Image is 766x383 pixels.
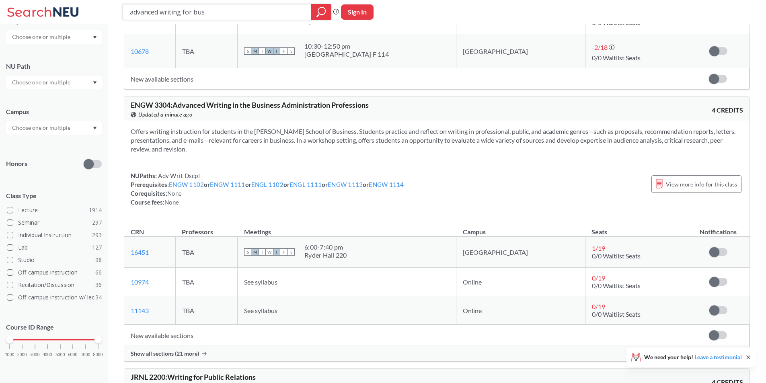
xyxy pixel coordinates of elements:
label: Recitation/Discussion [7,280,102,290]
input: Choose one or multiple [8,78,76,87]
span: M [251,248,259,256]
span: Updated a minute ago [138,110,192,119]
span: 0/0 Waitlist Seats [592,54,641,61]
a: ENGW 1114 [369,181,404,188]
td: New available sections [124,325,687,346]
td: TBA [175,268,237,296]
section: Offers writing instruction for students in the [PERSON_NAME] School of Business. Students practic... [131,127,743,154]
label: Off-campus instruction [7,267,102,278]
input: Choose one or multiple [8,32,76,42]
span: 4000 [43,352,52,357]
span: T [273,47,280,55]
a: 16451 [131,248,149,256]
span: 127 [92,243,102,252]
td: TBA [175,237,237,268]
label: Seminar [7,217,102,228]
div: 6:00 - 7:40 pm [304,243,347,251]
td: Online [456,296,585,325]
label: Off-campus instruction w/ lec [7,292,102,303]
span: 0/0 Waitlist Seats [592,310,641,318]
span: 36 [95,281,102,289]
span: 6000 [68,352,78,357]
a: ENGW 1111 [210,181,245,188]
svg: Dropdown arrow [93,36,97,39]
span: W [266,248,273,256]
span: W [266,47,273,55]
span: 2000 [17,352,27,357]
span: 5000 [55,352,65,357]
button: Sign In [341,4,374,20]
a: ENGW 1102 [169,181,204,188]
div: 10:30 - 12:50 pm [304,42,389,50]
label: Studio [7,255,102,265]
svg: magnifying glass [316,6,326,18]
a: 10974 [131,278,149,286]
div: Show all sections (21 more) [124,346,750,361]
div: Campus [6,107,102,116]
div: CRN [131,227,144,236]
label: Lab [7,242,102,253]
span: F [280,47,288,55]
span: -2 / 18 [592,43,608,51]
span: 0 / 19 [592,303,605,310]
th: Meetings [238,219,456,237]
td: New available sections [124,68,687,90]
div: NU Path [6,62,102,71]
div: Dropdown arrow [6,30,102,44]
div: Dropdown arrow [6,76,102,89]
span: 297 [92,218,102,227]
span: 1000 [5,352,14,357]
input: Choose one or multiple [8,123,76,133]
span: T [273,248,280,256]
a: 11143 [131,307,149,314]
a: 10678 [131,47,149,55]
span: S [244,248,251,256]
span: 0 / 19 [592,274,605,282]
a: ENGL 1111 [290,181,322,188]
span: JRNL 2200 : Writing for Public Relations [131,373,256,381]
td: Online [456,268,585,296]
span: 0/0 Waitlist Seats [592,282,641,289]
span: 4 CREDITS [712,106,743,115]
span: 7000 [81,352,90,357]
th: Campus [456,219,585,237]
th: Seats [585,219,687,237]
span: None [167,190,182,197]
span: 8000 [93,352,103,357]
span: See syllabus [244,278,277,286]
div: NUPaths: Prerequisites: or or or or or Corequisites: Course fees: [131,171,404,207]
span: 1914 [89,206,102,215]
span: None [164,199,179,206]
div: [GEOGRAPHIC_DATA] F 114 [304,50,389,58]
td: TBA [175,34,237,68]
span: 0/0 Waitlist Seats [592,252,641,260]
span: 293 [92,231,102,240]
span: S [244,47,251,55]
a: ENGL 1102 [251,181,283,188]
span: We need your help! [644,354,742,360]
td: [GEOGRAPHIC_DATA] [456,34,585,68]
span: ENGW 3304 : Advanced Writing in the Business Administration Professions [131,100,369,109]
td: [GEOGRAPHIC_DATA] [456,237,585,268]
div: Dropdown arrow [6,121,102,135]
span: 34 [95,293,102,302]
th: Notifications [687,219,749,237]
span: S [288,248,295,256]
span: Class Type [6,191,102,200]
label: Individual Instruction [7,230,102,240]
span: M [251,47,259,55]
span: 1 / 19 [592,244,605,252]
span: 3000 [30,352,40,357]
a: Leave a testimonial [694,354,742,360]
span: Adv Writ Dscpl [157,172,200,179]
div: magnifying glass [311,4,331,20]
span: F [280,248,288,256]
p: Course ID Range [6,323,102,332]
a: ENGW 1113 [328,181,363,188]
span: 98 [95,256,102,264]
span: Show all sections (21 more) [131,350,199,357]
p: Honors [6,159,27,168]
th: Professors [175,219,237,237]
span: S [288,47,295,55]
label: Lecture [7,205,102,215]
